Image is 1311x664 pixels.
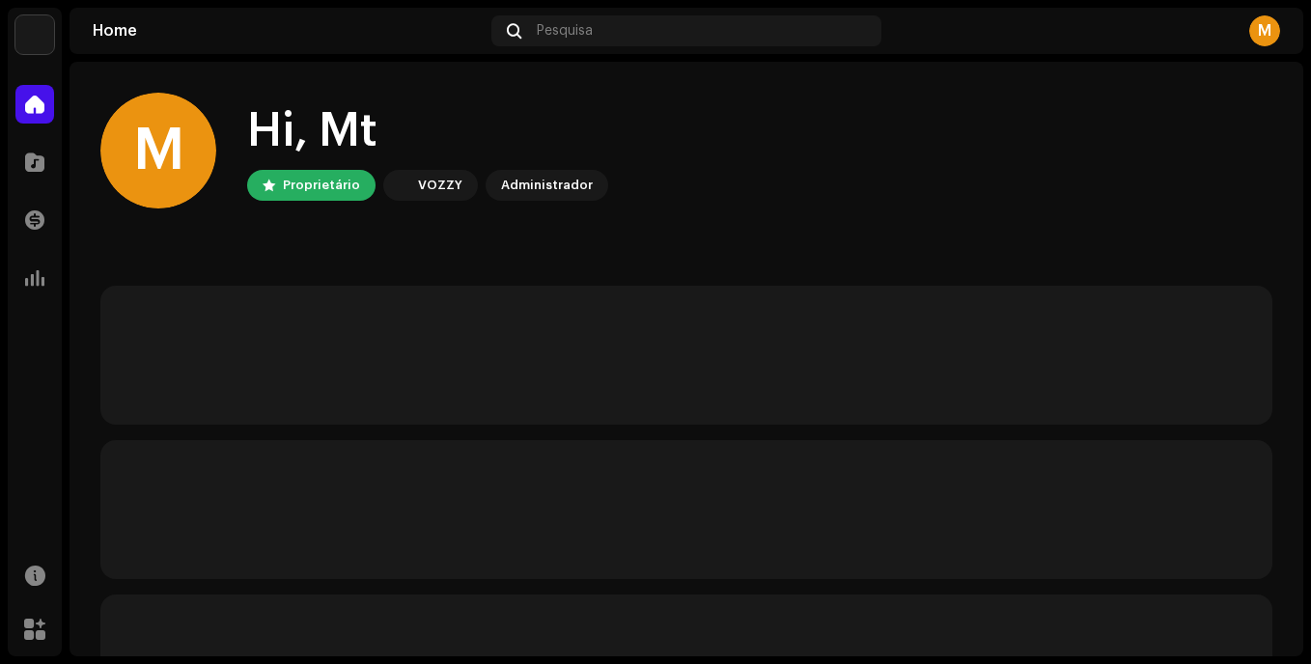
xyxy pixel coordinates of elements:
[501,174,593,197] div: Administrador
[418,174,462,197] div: VOZZY
[247,100,608,162] div: Hi, Mt
[283,174,360,197] div: Proprietário
[93,23,484,39] div: Home
[1249,15,1280,46] div: M
[100,93,216,208] div: M
[387,174,410,197] img: 1cf725b2-75a2-44e7-8fdf-5f1256b3d403
[537,23,593,39] span: Pesquisa
[15,15,54,54] img: 1cf725b2-75a2-44e7-8fdf-5f1256b3d403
